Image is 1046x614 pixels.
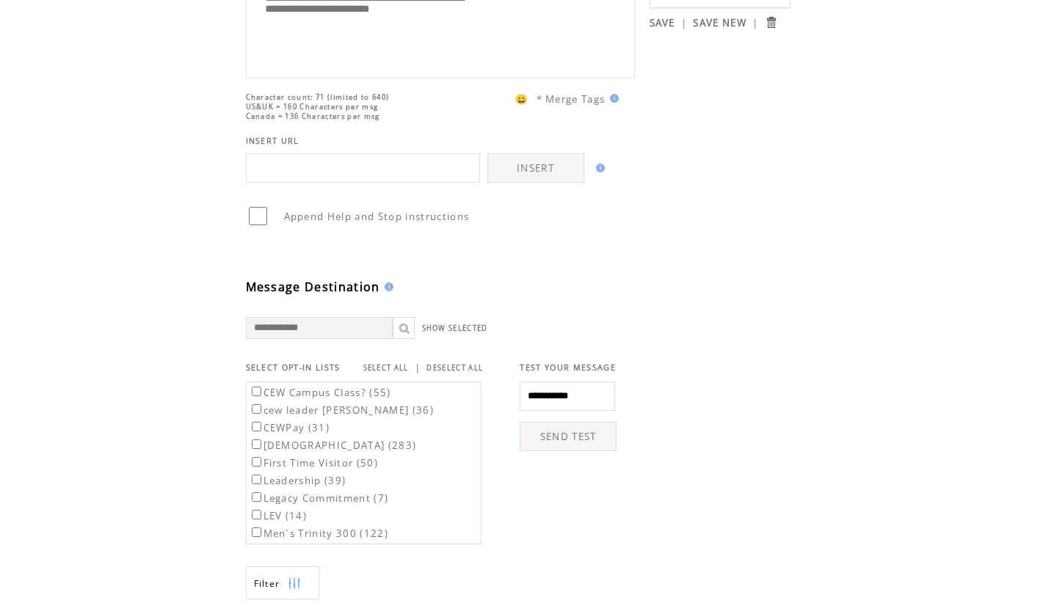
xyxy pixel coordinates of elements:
label: Leadership (39) [249,474,346,487]
img: filters.png [288,567,301,600]
label: First Time Visitor (50) [249,456,379,469]
input: Men`s Trinity 300 (122) [252,527,261,537]
span: TEST YOUR MESSAGE [520,362,616,373]
input: LEV (14) [252,510,261,519]
span: Canada = 136 Characters per msg [246,112,380,121]
span: | [415,361,421,374]
input: Legacy Commitment (7) [252,492,261,502]
a: SELECT ALL [363,363,409,373]
a: SAVE [650,16,675,29]
label: LEV (14) [249,509,308,522]
span: INSERT URL [246,136,299,146]
label: CEW Campus Class? (55) [249,386,391,399]
input: cew leader [PERSON_NAME] (36) [252,404,261,414]
input: Leadership (39) [252,475,261,484]
a: Filter [246,566,319,599]
span: 😀 [515,92,529,106]
span: * Merge Tags [537,92,606,106]
input: [DEMOGRAPHIC_DATA] (283) [252,439,261,449]
span: SELECT OPT-IN LISTS [246,362,341,373]
img: help.gif [592,164,605,172]
span: | [681,16,687,29]
span: US&UK = 160 Characters per msg [246,102,379,112]
span: Message Destination [246,279,380,295]
label: Men`s Trinity 300 (122) [249,527,389,540]
label: CEWPay (31) [249,421,330,434]
input: CEW Campus Class? (55) [252,387,261,396]
input: Submit [764,15,778,29]
a: SEND TEST [520,422,617,451]
a: SHOW SELECTED [422,324,488,333]
span: Append Help and Stop instructions [284,210,470,223]
input: CEWPay (31) [252,422,261,431]
img: help.gif [606,94,619,103]
label: [DEMOGRAPHIC_DATA] (283) [249,439,417,452]
input: First Time Visitor (50) [252,457,261,467]
label: cew leader [PERSON_NAME] (36) [249,403,435,417]
span: | [752,16,758,29]
label: Legacy Commitment (7) [249,491,389,505]
img: help.gif [380,282,393,291]
span: Character count: 71 (limited to 640) [246,92,390,102]
a: INSERT [487,153,584,183]
a: SAVE NEW [693,16,747,29]
a: DESELECT ALL [426,363,483,373]
span: Show filters [254,577,280,590]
